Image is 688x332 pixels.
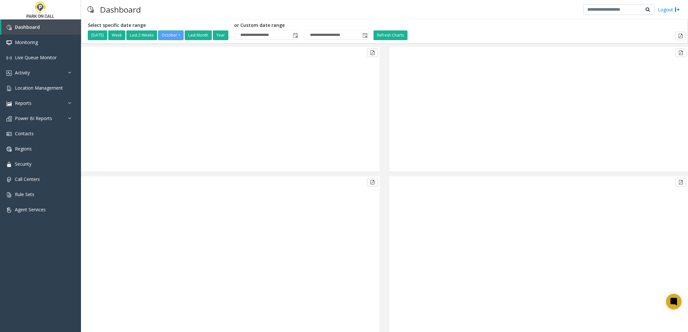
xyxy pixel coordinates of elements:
[361,31,368,40] span: Toggle popup
[675,6,680,13] img: logout
[658,6,680,13] a: Logout
[373,30,407,40] button: Refresh Charts
[185,30,212,40] button: Last Month
[367,49,378,57] button: Export to pdf
[88,30,107,40] button: [DATE]
[6,192,12,197] img: 'icon'
[6,40,12,45] img: 'icon'
[87,2,94,17] img: pageIcon
[234,23,369,28] h5: or Custom date range
[15,206,46,213] span: Agent Services
[675,178,686,186] button: Export to pdf
[6,71,12,76] img: 'icon'
[15,130,34,137] span: Contacts
[292,31,299,40] span: Toggle popup
[88,23,229,28] h5: Select specific date range
[158,30,184,40] button: October
[15,191,34,197] span: Rule Sets
[6,177,12,182] img: 'icon'
[15,146,32,152] span: Regions
[15,85,63,91] span: Location Management
[97,2,144,17] h3: Dashboard
[675,49,686,57] button: Export to pdf
[15,54,57,61] span: Live Queue Monitor
[108,30,125,40] button: Week
[15,161,31,167] span: Security
[213,30,228,40] button: Year
[6,25,12,30] img: 'icon'
[6,116,12,121] img: 'icon'
[1,19,81,35] a: Dashboard
[15,100,31,106] span: Reports
[15,24,40,30] span: Dashboard
[15,70,30,76] span: Activity
[6,55,12,61] img: 'icon'
[126,30,157,40] button: Last 2 Weeks
[675,32,686,40] button: Export to pdf
[6,147,12,152] img: 'icon'
[367,178,378,186] button: Export to pdf
[6,162,12,167] img: 'icon'
[15,39,38,45] span: Monitoring
[6,207,12,213] img: 'icon'
[15,115,52,121] span: Power BI Reports
[6,131,12,137] img: 'icon'
[6,86,12,91] img: 'icon'
[6,101,12,106] img: 'icon'
[15,176,40,182] span: Call Centers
